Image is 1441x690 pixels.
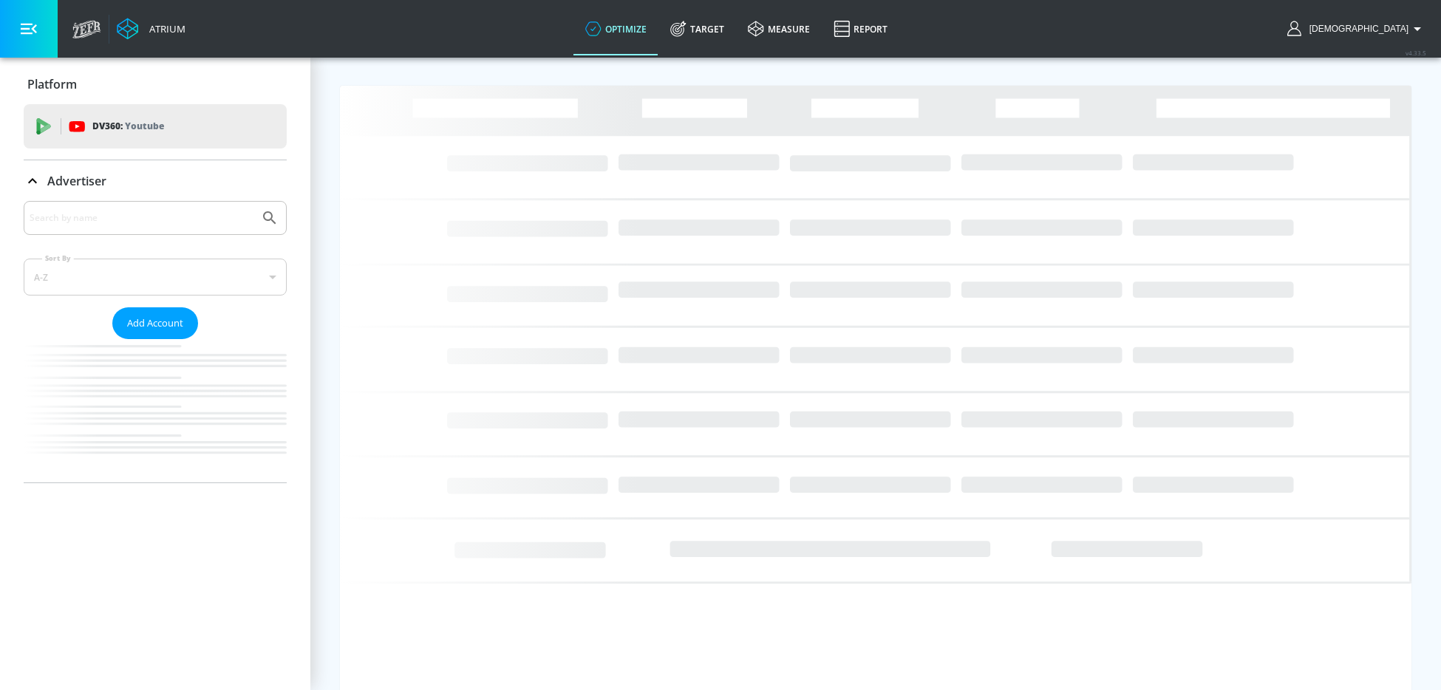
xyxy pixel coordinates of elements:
button: [DEMOGRAPHIC_DATA] [1287,20,1426,38]
p: Youtube [125,118,164,134]
span: Add Account [127,315,183,332]
div: Advertiser [24,160,287,202]
a: Report [822,2,899,55]
p: DV360: [92,118,164,134]
input: Search by name [30,208,253,228]
div: DV360: Youtube [24,104,287,148]
a: Target [658,2,736,55]
p: Platform [27,76,77,92]
a: measure [736,2,822,55]
a: Atrium [117,18,185,40]
label: Sort By [42,253,74,263]
a: optimize [573,2,658,55]
div: Platform [24,64,287,105]
button: Add Account [112,307,198,339]
div: A-Z [24,259,287,296]
nav: list of Advertiser [24,339,287,482]
p: Advertiser [47,173,106,189]
div: Atrium [143,22,185,35]
span: v 4.33.5 [1406,49,1426,57]
div: Advertiser [24,201,287,482]
span: login as: isaiah.turner@zefr.com [1304,24,1408,34]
